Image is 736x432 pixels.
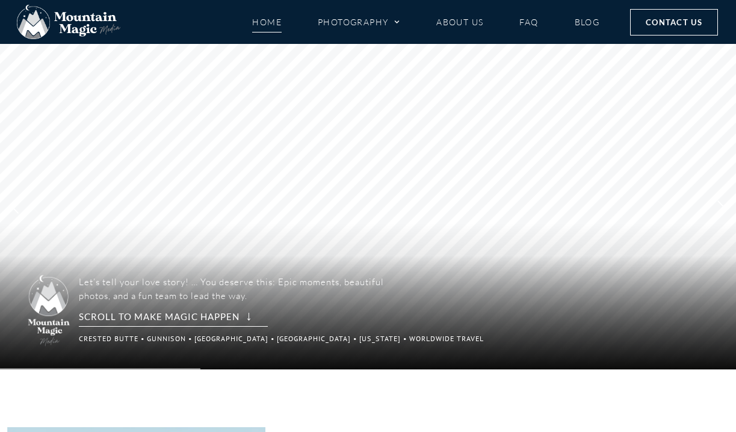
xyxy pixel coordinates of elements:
[79,332,392,346] p: Crested Butte • Gunnison • [GEOGRAPHIC_DATA] • [GEOGRAPHIC_DATA] • [US_STATE] • Worldwide Travel
[519,11,538,32] a: FAQ
[246,307,252,323] span: ↓
[79,309,268,327] rs-layer: Scroll to make magic happen
[25,273,73,348] img: Mountain Magic Media photography logo Crested Butte Photographer
[646,16,702,29] span: Contact Us
[436,11,483,32] a: About Us
[79,275,384,303] p: Let’s tell your love story! … You deserve this: Epic moments, beautiful photos, and a fun team to...
[575,11,600,32] a: Blog
[252,11,600,32] nav: Menu
[17,5,120,40] img: Mountain Magic Media photography logo Crested Butte Photographer
[630,9,718,35] a: Contact Us
[252,11,282,32] a: Home
[318,11,400,32] a: Photography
